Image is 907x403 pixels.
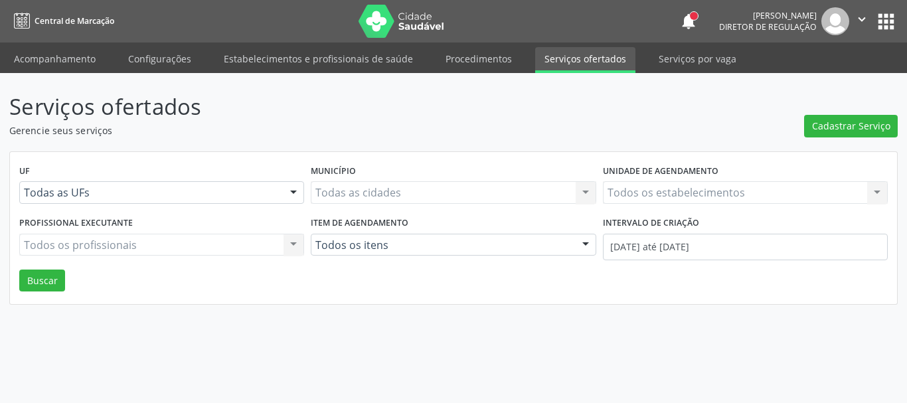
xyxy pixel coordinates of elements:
button: apps [874,10,898,33]
span: Todos os itens [315,238,568,252]
label: Intervalo de criação [603,213,699,234]
button:  [849,7,874,35]
span: Cadastrar Serviço [812,119,890,133]
a: Serviços ofertados [535,47,635,73]
span: Todas as UFs [24,186,277,199]
img: img [821,7,849,35]
a: Procedimentos [436,47,521,70]
a: Configurações [119,47,201,70]
a: Estabelecimentos e profissionais de saúde [214,47,422,70]
label: UF [19,161,30,182]
i:  [855,12,869,27]
a: Serviços por vaga [649,47,746,70]
button: Cadastrar Serviço [804,115,898,137]
label: Profissional executante [19,213,133,234]
span: Central de Marcação [35,15,114,27]
button: Buscar [19,270,65,292]
p: Gerencie seus serviços [9,123,631,137]
button: notifications [679,12,698,31]
p: Serviços ofertados [9,90,631,123]
input: Selecione um intervalo [603,234,888,260]
label: Item de agendamento [311,213,408,234]
span: Diretor de regulação [719,21,817,33]
div: [PERSON_NAME] [719,10,817,21]
a: Acompanhamento [5,47,105,70]
label: Município [311,161,356,182]
a: Central de Marcação [9,10,114,32]
label: Unidade de agendamento [603,161,718,182]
